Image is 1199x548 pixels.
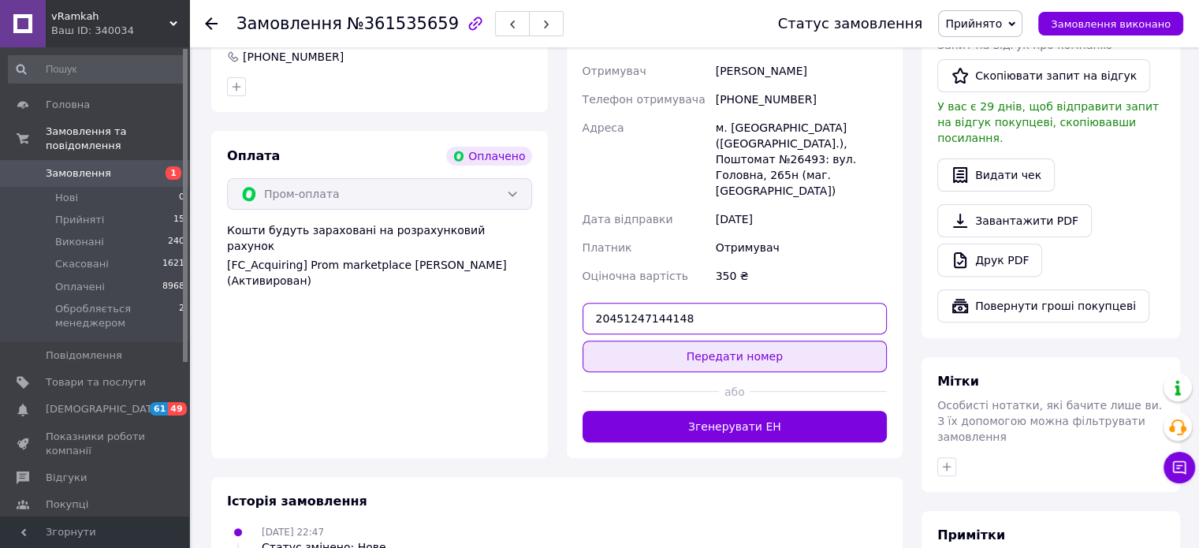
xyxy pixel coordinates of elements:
span: 1 [166,166,181,180]
span: Отримувач [583,65,646,77]
span: 8968 [162,280,184,294]
span: Нові [55,191,78,205]
span: Скасовані [55,257,109,271]
button: Видати чек [937,158,1055,192]
button: Чат з покупцем [1164,452,1195,483]
span: 1621 [162,257,184,271]
div: [PERSON_NAME] [713,57,890,85]
span: [DATE] 22:47 [262,527,324,538]
span: Обробляється менеджером [55,302,179,330]
a: Завантажити PDF [937,204,1092,237]
div: [PHONE_NUMBER] [713,85,890,114]
span: Товари та послуги [46,375,146,390]
span: Прийняті [55,213,104,227]
span: Повідомлення [46,349,122,363]
span: №361535659 [347,14,459,33]
span: Дата відправки [583,213,673,226]
span: Головна [46,98,90,112]
span: Оплата [227,148,280,163]
span: Відгуки [46,471,87,485]
span: Оплачені [55,280,105,294]
div: Ваш ID: 340034 [51,24,189,38]
span: Платник [583,241,632,254]
input: Номер експрес-накладної [583,303,888,334]
button: Згенерувати ЕН [583,411,888,442]
span: Історія замовлення [227,494,367,509]
span: Замовлення [236,14,342,33]
span: 2 [179,302,184,330]
span: Показники роботи компанії [46,430,146,458]
span: Оціночна вартість [583,270,688,282]
span: Замовлення та повідомлення [46,125,189,153]
span: Замовлення [46,166,111,181]
div: [FC_Acquiring] Prom marketplace [PERSON_NAME] (Активирован) [227,257,532,289]
span: 15 [173,213,184,227]
input: Пошук [8,55,186,84]
div: Кошти будуть зараховані на розрахунковий рахунок [227,222,532,289]
span: Примітки [937,527,1005,542]
span: Адреса [583,121,624,134]
button: Скопіювати запит на відгук [937,59,1150,92]
button: Повернути гроші покупцеві [937,289,1149,322]
div: Повернутися назад [205,16,218,32]
span: Телефон отримувача [583,93,706,106]
span: 49 [168,402,186,416]
div: [PHONE_NUMBER] [241,49,345,65]
span: Прийнято [945,17,1002,30]
span: Покупці [46,498,88,512]
button: Замовлення виконано [1038,12,1183,35]
div: Статус замовлення [778,16,923,32]
a: Друк PDF [937,244,1042,277]
span: Мітки [937,374,979,389]
span: 0 [179,191,184,205]
span: Виконані [55,235,104,249]
span: або [719,384,750,400]
span: У вас є 29 днів, щоб відправити запит на відгук покупцеві, скопіювавши посилання. [937,100,1159,144]
span: Особисті нотатки, які бачите лише ви. З їх допомогою можна фільтрувати замовлення [937,399,1162,443]
span: Замовлення виконано [1051,18,1171,30]
div: Оплачено [446,147,531,166]
span: [DEMOGRAPHIC_DATA] [46,402,162,416]
span: vRamkah [51,9,169,24]
div: [DATE] [713,205,890,233]
div: Отримувач [713,233,890,262]
span: 61 [150,402,168,416]
div: 350 ₴ [713,262,890,290]
div: м. [GEOGRAPHIC_DATA] ([GEOGRAPHIC_DATA].), Поштомат №26493: вул. Головна, 265н (маг. [GEOGRAPHIC_... [713,114,890,205]
button: Передати номер [583,341,888,372]
span: 240 [168,235,184,249]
